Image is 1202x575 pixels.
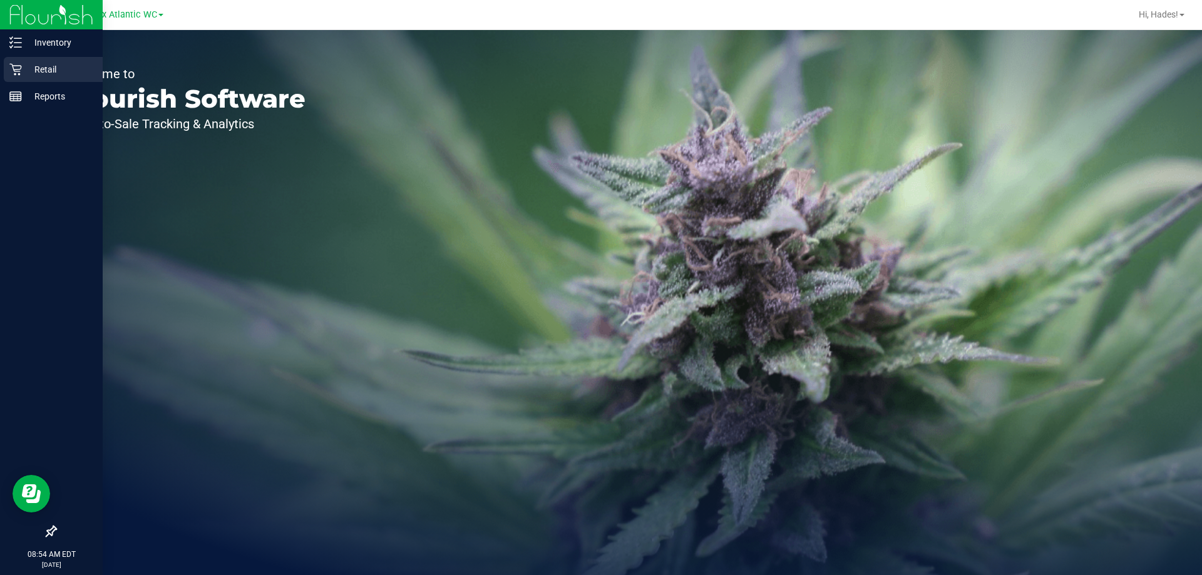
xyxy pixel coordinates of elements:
[9,36,22,49] inline-svg: Inventory
[68,86,306,111] p: Flourish Software
[6,560,97,569] p: [DATE]
[6,549,97,560] p: 08:54 AM EDT
[92,9,157,20] span: Jax Atlantic WC
[22,89,97,104] p: Reports
[22,35,97,50] p: Inventory
[9,90,22,103] inline-svg: Reports
[68,118,306,130] p: Seed-to-Sale Tracking & Analytics
[13,475,50,512] iframe: Resource center
[9,63,22,76] inline-svg: Retail
[68,68,306,80] p: Welcome to
[22,62,97,77] p: Retail
[1139,9,1178,19] span: Hi, Hades!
